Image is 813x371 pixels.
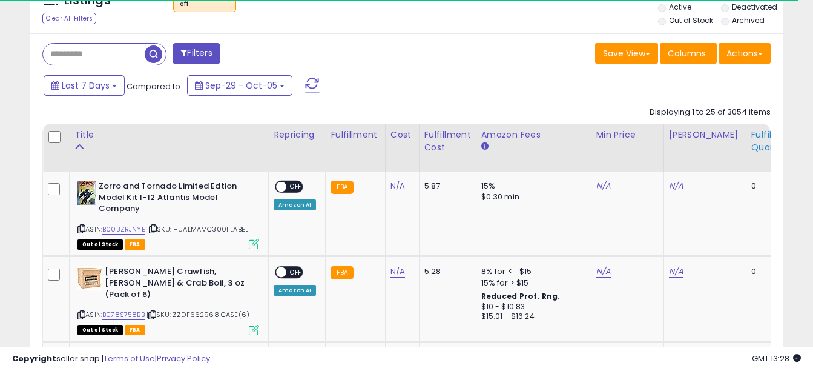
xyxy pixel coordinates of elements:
[274,199,316,210] div: Amazon AI
[751,181,789,192] div: 0
[104,353,155,364] a: Terms of Use
[42,13,96,24] div: Clear All Filters
[12,353,56,364] strong: Copyright
[102,310,145,320] a: B078S758BB
[650,107,771,118] div: Displaying 1 to 25 of 3054 items
[127,81,182,92] span: Compared to:
[125,239,145,250] span: FBA
[660,43,717,64] button: Columns
[77,181,259,248] div: ASIN:
[481,181,582,192] div: 15%
[390,129,414,141] div: Cost
[481,291,561,301] b: Reduced Prof. Rng.
[390,180,405,192] a: N/A
[105,266,252,303] b: [PERSON_NAME] Crawfish, [PERSON_NAME] & Crab Boil, 3 oz (Pack of 6)
[669,266,683,278] a: N/A
[751,129,793,154] div: Fulfillable Quantity
[102,224,145,235] a: B003ZRJNYE
[99,181,246,218] b: Zorro and Tornado Limited Edtion Model Kit 1-12 Atlantis Model Company
[62,79,110,92] span: Last 7 Days
[596,180,611,192] a: N/A
[157,353,210,364] a: Privacy Policy
[669,15,713,25] label: Out of Stock
[481,192,582,202] div: $0.30 min
[274,285,316,296] div: Amazon AI
[390,266,405,278] a: N/A
[752,353,801,364] span: 2025-10-13 13:28 GMT
[74,129,263,141] div: Title
[424,266,467,277] div: 5.28
[669,2,691,12] label: Active
[77,325,123,335] span: All listings that are currently out of stock and unavailable for purchase on Amazon
[77,239,123,250] span: All listings that are currently out of stock and unavailable for purchase on Amazon
[146,310,249,319] span: | SKU: ZZDF662968 CASE(6)
[331,181,353,194] small: FBA
[286,182,306,192] span: OFF
[732,2,777,12] label: Deactivated
[173,43,220,64] button: Filters
[732,15,765,25] label: Archived
[669,129,741,141] div: [PERSON_NAME]
[719,43,771,64] button: Actions
[595,43,658,64] button: Save View
[187,75,292,96] button: Sep-29 - Oct-05
[481,302,582,312] div: $10 - $10.83
[751,266,789,277] div: 0
[481,129,586,141] div: Amazon Fees
[481,266,582,277] div: 8% for <= $15
[77,266,259,333] div: ASIN:
[274,129,320,141] div: Repricing
[481,278,582,289] div: 15% for > $15
[596,266,611,278] a: N/A
[331,266,353,279] small: FBA
[331,129,380,141] div: Fulfillment
[286,267,306,278] span: OFF
[77,181,96,205] img: 512HZ9je0OL._SL40_.jpg
[77,266,102,290] img: 510FW-F28xL._SL40_.jpg
[481,141,489,152] small: Amazon Fees.
[147,224,248,234] span: | SKU: HUALMAMC3001 LABEL
[668,47,706,59] span: Columns
[424,129,471,154] div: Fulfillment Cost
[669,180,683,192] a: N/A
[596,129,659,141] div: Min Price
[125,325,145,335] span: FBA
[12,353,210,365] div: seller snap | |
[205,79,277,92] span: Sep-29 - Oct-05
[44,75,125,96] button: Last 7 Days
[481,312,582,322] div: $15.01 - $16.24
[424,181,467,192] div: 5.87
